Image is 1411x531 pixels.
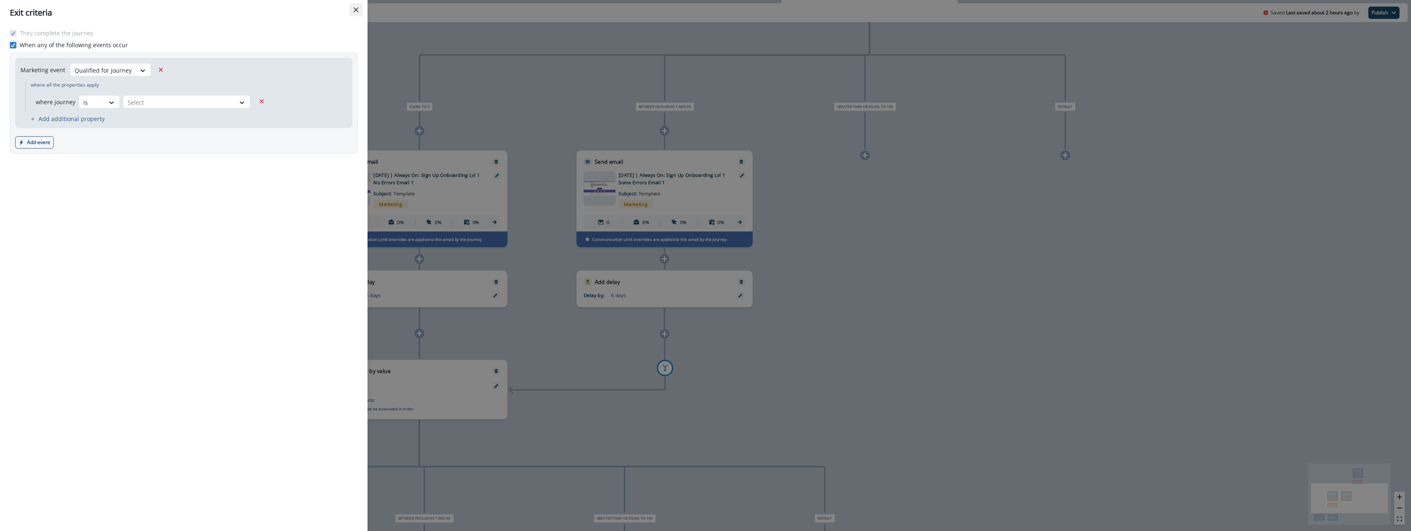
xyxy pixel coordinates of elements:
p: where all the properties apply [31,81,268,89]
button: Remove [154,64,167,76]
button: Remove [255,95,268,108]
p: where journey [36,98,75,106]
button: Close [349,3,363,16]
p: When any of the following events occur [20,41,128,49]
p: Marketing event [21,66,65,74]
p: Add additional property [39,115,105,123]
button: Add event [15,136,54,149]
button: Add additional property [30,115,105,123]
p: They complete the journey [20,29,93,37]
div: Exit criteria [10,7,358,19]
